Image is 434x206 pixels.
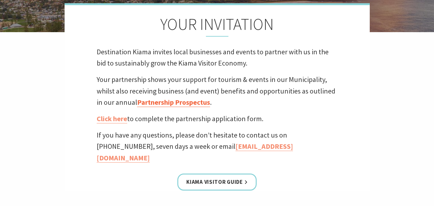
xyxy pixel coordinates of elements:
[97,113,338,124] p: to complete the partnership application form.
[97,15,338,37] h2: YOUR INVITATION
[97,74,338,108] p: Your partnership shows your support for tourism & events in our Municipality, whilst also receivi...
[137,98,210,107] a: Partnership Prospectus
[97,114,127,123] a: Click here
[177,174,256,191] a: Kiama Visitor Guide
[97,142,293,162] a: [EMAIL_ADDRESS][DOMAIN_NAME]
[97,46,338,69] p: Destination Kiama invites local businesses and events to partner with us in the bid to sustainabl...
[97,130,338,164] p: If you have any questions, please don’t hesitate to contact us on [PHONE_NUMBER], seven days a we...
